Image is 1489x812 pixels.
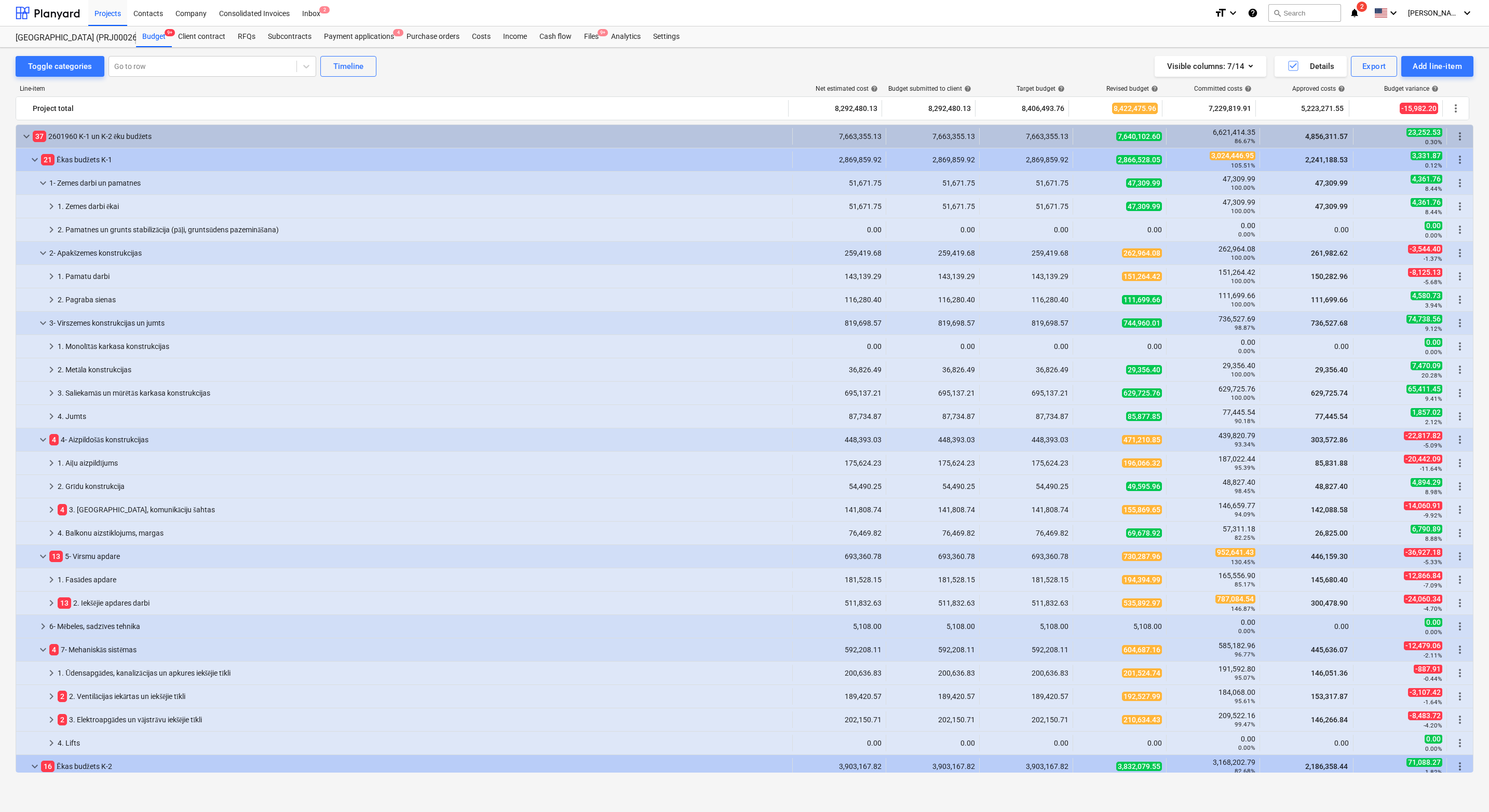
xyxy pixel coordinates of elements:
[1411,151,1442,160] span: 3,331.87
[1454,433,1466,446] span: More actions
[1454,643,1466,656] span: More actions
[1454,503,1466,516] span: More actions
[262,26,318,47] a: Subcontracts
[1235,324,1255,331] small: 98.87%
[984,389,1068,397] div: 695,137.21
[41,154,55,165] span: 21
[1454,550,1466,563] span: More actions
[45,480,58,493] span: keyboard_arrow_right
[984,436,1068,444] div: 448,393.03
[1425,221,1442,230] span: 0.00
[605,26,647,47] div: Analytics
[1171,361,1255,378] div: 29,356.40
[984,226,1068,234] div: 0.00
[45,573,58,586] span: keyboard_arrow_right
[1425,302,1442,309] small: 3.94%
[797,202,882,211] div: 51,671.75
[890,272,975,281] div: 143,139.29
[1231,277,1255,285] small: 100.00%
[1406,128,1442,137] span: 23,252.53
[1194,85,1252,92] div: Committed costs
[1273,9,1281,17] span: search
[1122,388,1162,398] span: 629,725.76
[49,245,788,261] div: 2- Apakšzemes konstrukcijas
[1231,301,1255,308] small: 100.00%
[984,296,1068,304] div: 116,280.40
[1454,223,1466,236] span: More actions
[58,478,788,495] div: 2. Grīdu konstrukcija
[58,198,788,215] div: 1. Zemes darbi ēkai
[232,26,262,47] a: RFQs
[1310,319,1349,327] span: 736,527.68
[797,366,882,374] div: 36,826.49
[45,410,58,423] span: keyboard_arrow_right
[33,100,784,117] div: Project total
[1404,454,1442,464] span: -20,442.09
[20,130,33,143] span: keyboard_arrow_down
[533,26,578,47] a: Cash flow
[1454,737,1466,749] span: More actions
[1454,293,1466,306] span: More actions
[890,366,975,374] div: 36,826.49
[1055,85,1065,92] span: help
[1411,361,1442,370] span: 7,470.09
[16,85,789,92] div: Line-item
[598,29,608,36] span: 9+
[816,85,878,92] div: Net estimated cost
[466,26,497,47] div: Costs
[1238,347,1255,355] small: 0.00%
[165,29,175,36] span: 9+
[497,26,533,47] a: Income
[37,247,49,259] span: keyboard_arrow_down
[1357,2,1367,12] span: 2
[1401,56,1473,77] button: Add line-item
[647,26,686,47] a: Settings
[1264,226,1349,234] div: 0.00
[49,434,59,445] span: 4
[1171,408,1255,425] div: 77,445.54
[1413,60,1462,73] div: Add line-item
[58,221,788,238] div: 2. Pamatnes un grunts stabilizācija (pāļi, gruntsūdens pazemināšana)
[1287,60,1334,73] div: Details
[1214,7,1227,19] i: format_size
[1420,465,1442,472] small: -11.64%
[1454,200,1466,213] span: More actions
[29,760,41,773] span: keyboard_arrow_down
[1425,338,1442,347] span: 0.00
[1314,482,1349,491] span: 48,827.40
[984,342,1068,351] div: 0.00
[58,408,788,425] div: 4. Jumts
[1406,384,1442,394] span: 65,411.45
[797,249,882,257] div: 259,419.68
[1425,395,1442,402] small: 9.41%
[1264,342,1349,351] div: 0.00
[1122,435,1162,444] span: 471,210.85
[1425,348,1442,356] small: 0.00%
[890,156,975,164] div: 2,869,859.92
[333,60,363,73] div: Timeline
[136,26,172,47] a: Budget9+
[578,26,605,47] div: Files
[1171,175,1255,191] div: 47,309.99
[797,342,882,351] div: 0.00
[890,389,975,397] div: 695,137.21
[58,291,788,308] div: 2. Pagraba sienas
[1231,207,1255,215] small: 100.00%
[1122,272,1162,281] span: 151,264.42
[1235,137,1255,145] small: 86.67%
[1112,103,1158,114] span: 8,422,475.96
[1310,296,1349,304] span: 111,699.66
[1126,365,1162,374] span: 29,356.40
[1454,270,1466,283] span: More actions
[1454,573,1466,586] span: More actions
[1171,315,1255,331] div: 736,527.69
[1454,177,1466,189] span: More actions
[1171,128,1255,145] div: 6,621,414.35
[980,100,1064,117] div: 8,406,493.76
[1384,85,1439,92] div: Budget variance
[984,249,1068,257] div: 259,419.68
[890,436,975,444] div: 448,393.03
[1454,363,1466,376] span: More actions
[1425,208,1442,216] small: 8.44%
